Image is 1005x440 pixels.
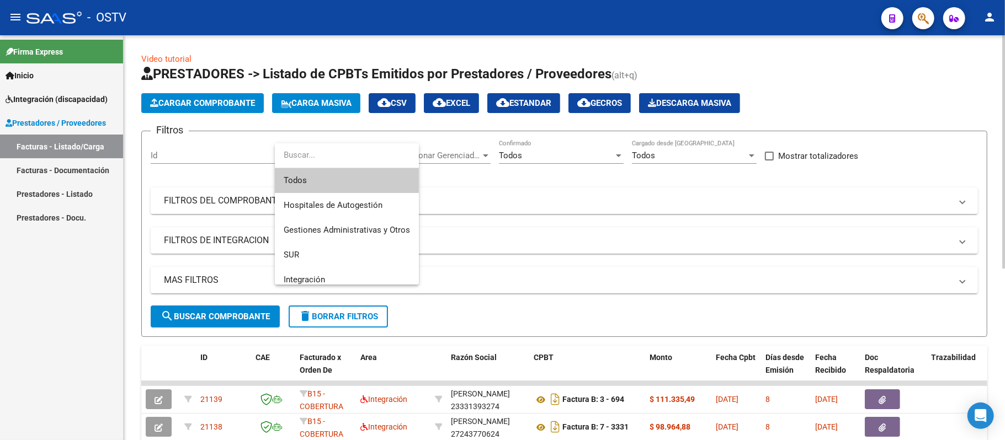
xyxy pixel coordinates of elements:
[284,200,382,210] span: Hospitales de Autogestión
[284,168,410,193] span: Todos
[967,403,994,429] div: Open Intercom Messenger
[275,143,419,168] input: dropdown search
[284,275,325,285] span: Integración
[284,250,299,260] span: SUR
[284,225,410,235] span: Gestiones Administrativas y Otros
